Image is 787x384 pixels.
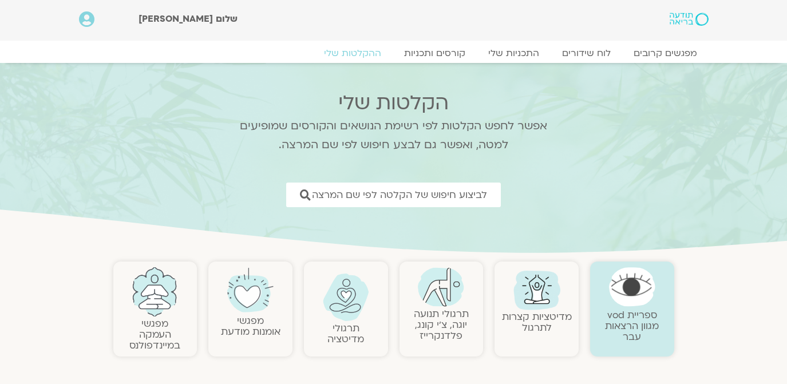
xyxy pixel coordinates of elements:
a: תרגולימדיטציה [327,322,364,346]
span: שלום [PERSON_NAME] [139,13,238,25]
a: מפגשיהעמקה במיינדפולנס [129,317,180,352]
a: מדיטציות קצרות לתרגול [502,310,572,334]
p: אפשר לחפש הקלטות לפי רשימת הנושאים והקורסים שמופיעים למטה, ואפשר גם לבצע חיפוש לפי שם המרצה. [225,117,563,155]
a: לוח שידורים [551,47,622,59]
span: לביצוע חיפוש של הקלטה לפי שם המרצה [312,189,487,200]
a: לביצוע חיפוש של הקלטה לפי שם המרצה [286,183,501,207]
a: מפגשיאומנות מודעת [221,314,280,338]
a: התכניות שלי [477,47,551,59]
h2: הקלטות שלי [225,92,563,114]
a: תרגולי תנועהיוגה, צ׳י קונג, פלדנקרייז [414,307,469,342]
a: קורסים ותכניות [393,47,477,59]
a: ההקלטות שלי [313,47,393,59]
a: ספריית vodמגוון הרצאות עבר [605,308,659,343]
nav: Menu [79,47,709,59]
a: מפגשים קרובים [622,47,709,59]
